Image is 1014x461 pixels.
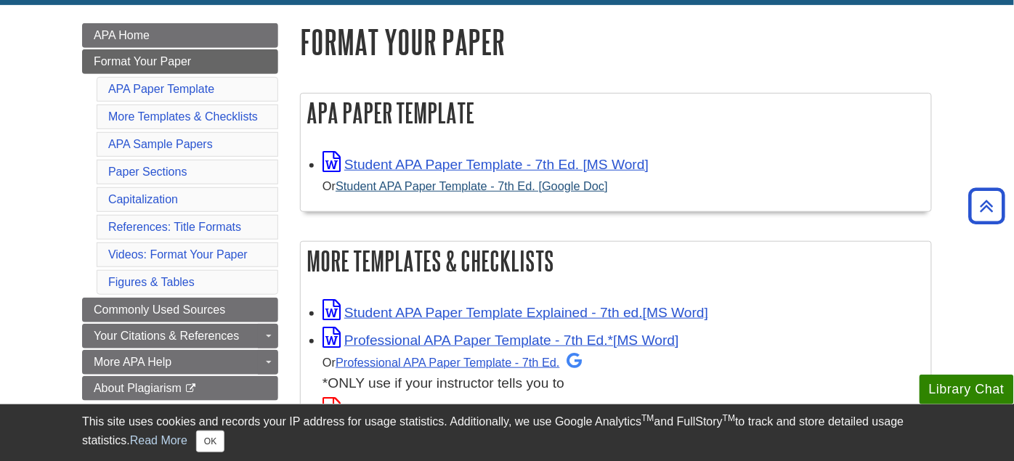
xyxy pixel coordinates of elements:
[94,303,225,316] span: Commonly Used Sources
[82,49,278,74] a: Format Your Paper
[323,305,708,320] a: Link opens in new window
[94,29,150,41] span: APA Home
[301,242,931,280] h2: More Templates & Checklists
[108,83,214,95] a: APA Paper Template
[323,179,608,192] small: Or
[94,330,239,342] span: Your Citations & References
[964,196,1010,216] a: Back to Top
[301,94,931,132] h2: APA Paper Template
[108,166,187,178] a: Paper Sections
[108,138,213,150] a: APA Sample Papers
[94,55,191,68] span: Format Your Paper
[82,23,278,401] div: Guide Page Menu
[82,298,278,322] a: Commonly Used Sources
[184,384,197,393] i: This link opens in a new window
[323,333,679,348] a: Link opens in new window
[323,157,649,172] a: Link opens in new window
[82,324,278,348] a: Your Citations & References
[108,221,241,233] a: References: Title Formats
[323,403,670,418] a: Link opens in new window
[108,110,258,123] a: More Templates & Checklists
[323,351,924,394] div: *ONLY use if your instructor tells you to
[94,382,182,394] span: About Plagiarism
[108,248,248,261] a: Videos: Format Your Paper
[108,193,178,205] a: Capitalization
[82,413,932,452] div: This site uses cookies and records your IP address for usage statistics. Additionally, we use Goo...
[920,375,1014,404] button: Library Chat
[300,23,932,60] h1: Format Your Paper
[108,276,195,288] a: Figures & Tables
[641,413,654,423] sup: TM
[130,434,187,446] a: Read More
[196,431,224,452] button: Close
[336,179,608,192] a: Student APA Paper Template - 7th Ed. [Google Doc]
[723,413,735,423] sup: TM
[323,356,583,369] small: Or
[82,350,278,375] a: More APA Help
[82,23,278,48] a: APA Home
[82,376,278,401] a: About Plagiarism
[336,356,583,369] a: Professional APA Paper Template - 7th Ed.
[94,356,171,368] span: More APA Help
